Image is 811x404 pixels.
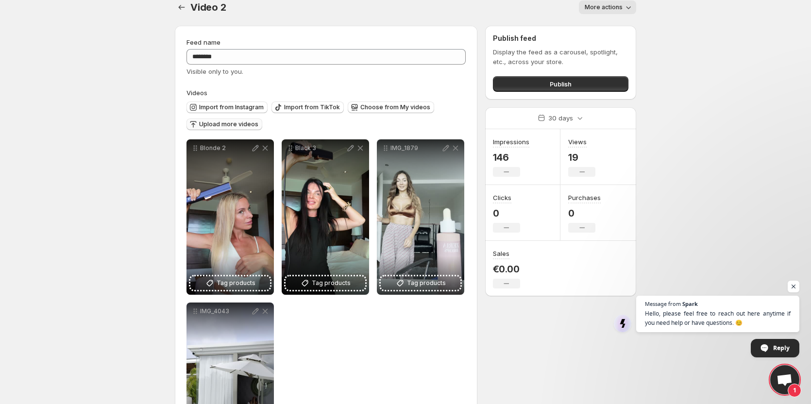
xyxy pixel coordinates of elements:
span: Hello, please feel free to reach out here anytime if you need help or have questions. 😊 [645,309,791,327]
span: More actions [585,3,623,11]
h3: Purchases [568,193,601,202]
h3: Views [568,137,587,147]
span: Tag products [217,278,255,288]
button: Choose from My videos [348,101,434,113]
p: 19 [568,151,595,163]
button: Import from Instagram [186,101,268,113]
span: Tag products [312,278,351,288]
p: Blonde 2 [200,144,251,152]
span: Import from TikTok [284,103,340,111]
p: 0 [568,207,601,219]
span: Videos [186,89,207,97]
button: Publish [493,76,628,92]
div: Blonde 2Tag products [186,139,274,295]
div: IMG_1879Tag products [377,139,464,295]
div: Open chat [770,365,799,394]
p: €0.00 [493,263,520,275]
span: Choose from My videos [360,103,430,111]
button: Import from TikTok [271,101,344,113]
p: IMG_1879 [390,144,441,152]
span: Feed name [186,38,220,46]
button: Settings [175,0,188,14]
span: 1 [788,384,801,397]
div: Black 3Tag products [282,139,369,295]
button: Tag products [286,276,365,290]
button: More actions [579,0,636,14]
span: Message from [645,301,681,306]
p: 30 days [548,113,573,123]
h3: Impressions [493,137,529,147]
p: 146 [493,151,529,163]
h2: Publish feed [493,34,628,43]
h3: Sales [493,249,509,258]
button: Upload more videos [186,118,262,130]
p: Black 3 [295,144,346,152]
button: Tag products [190,276,270,290]
span: Video 2 [190,1,226,13]
span: Import from Instagram [199,103,264,111]
span: Spark [682,301,698,306]
p: IMG_4043 [200,307,251,315]
span: Publish [550,79,572,89]
span: Tag products [407,278,446,288]
span: Reply [773,339,790,356]
h3: Clicks [493,193,511,202]
span: Upload more videos [199,120,258,128]
button: Tag products [381,276,460,290]
p: Display the feed as a carousel, spotlight, etc., across your store. [493,47,628,67]
span: Visible only to you. [186,67,243,75]
p: 0 [493,207,520,219]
